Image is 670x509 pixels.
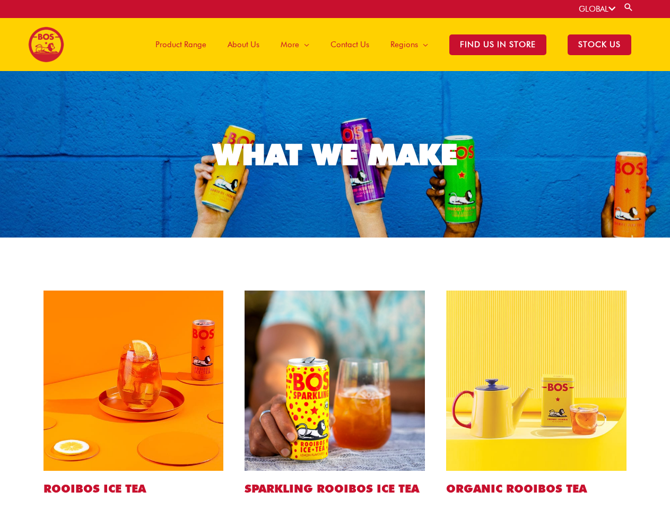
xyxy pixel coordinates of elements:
a: GLOBAL [579,4,615,14]
span: About Us [228,29,259,60]
img: hot-tea-2-copy [446,291,627,471]
div: WHAT WE MAKE [213,140,457,169]
span: More [281,29,299,60]
img: BOS logo finals-200px [28,27,64,63]
h2: ROOIBOS ICE TEA [43,481,224,496]
h2: ORGANIC ROOIBOS TEA [446,481,627,496]
img: sparkling lemon [245,291,425,471]
a: About Us [217,18,270,71]
span: Find Us in Store [449,34,546,55]
span: Regions [390,29,418,60]
span: Product Range [155,29,206,60]
img: peach [43,291,224,471]
a: Contact Us [320,18,380,71]
nav: Site Navigation [137,18,642,71]
a: More [270,18,320,71]
a: Search button [623,2,634,12]
h2: SPARKLING ROOIBOS ICE TEA [245,481,425,496]
a: STOCK US [557,18,642,71]
span: STOCK US [568,34,631,55]
a: Product Range [145,18,217,71]
a: Regions [380,18,439,71]
a: Find Us in Store [439,18,557,71]
span: Contact Us [330,29,369,60]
